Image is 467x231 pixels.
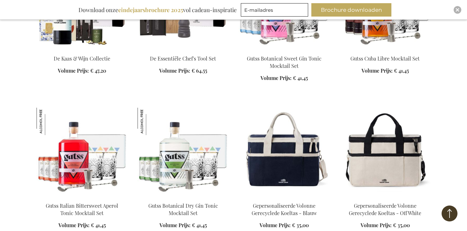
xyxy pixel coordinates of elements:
[362,67,409,75] a: Volume Prijs: € 41,45
[260,222,309,229] a: Volume Prijs: € 35,00
[340,194,430,200] a: Gepersonaliseerde Volonne Gerecyclede Koeltas - Off White
[91,222,106,228] span: € 41,45
[192,67,207,74] span: € 64,55
[138,194,228,200] a: Gutss Botanical Dry Gin Tonic Mocktail Set Gutss Botanical Dry Gin Tonic Mocktail Set
[118,6,183,14] b: eindejaarsbrochure 2025
[456,8,459,12] img: Close
[361,222,392,228] span: Volume Prijs:
[350,55,420,62] a: Gutss Cuba Libre Mocktail Set
[239,47,329,53] a: Gutss Botanical Sweet Gin Tonic Mocktail Set Gutss Botanical Sweet Gin Tonic Mocktail Set
[292,222,309,228] span: € 35,00
[159,222,191,228] span: Volume Prijs:
[362,67,393,74] span: Volume Prijs:
[138,47,228,53] a: De Essentiële Chef's Tool Set
[454,6,461,14] div: Close
[159,67,190,74] span: Volume Prijs:
[148,202,218,216] a: Gutss Botanical Dry Gin Tonic Mocktail Set
[58,67,106,75] a: Volume Prijs: € 47,20
[247,55,321,69] a: Gutss Botanical Sweet Gin Tonic Mocktail Set
[138,108,228,197] img: Gutss Botanical Dry Gin Tonic Mocktail Set
[76,3,240,17] div: Download onze vol cadeau-inspiratie
[58,222,106,229] a: Volume Prijs: € 41,45
[311,3,391,17] button: Brochure downloaden
[90,67,106,74] span: € 47,20
[241,3,310,18] form: marketing offers and promotions
[192,222,207,228] span: € 41,45
[261,75,308,82] a: Volume Prijs: € 41,45
[260,222,291,228] span: Volume Prijs:
[393,222,410,228] span: € 35,00
[150,55,216,62] a: De Essentiële Chef's Tool Set
[361,222,410,229] a: Volume Prijs: € 35,00
[37,108,64,135] img: Gutss Italian Bittersweet Aperol Tonic Mocktail Set
[54,55,110,62] a: De Kaas & Wijn Collectie
[241,3,308,17] input: E-mailadres
[37,108,127,197] img: Gutss Italian Bittersweet Aperol Tonic Mocktail Set
[340,47,430,53] a: Gutss Cuba Libre Mocktail Set Gutss Cuba Libre Mocktail Set
[239,194,329,200] a: Gepersonaliseerde Volonne Gerecyclede Koeltas - Blauw
[261,75,292,81] span: Volume Prijs:
[252,202,317,216] a: Gepersonaliseerde Volonne Gerecyclede Koeltas - Blauw
[159,67,207,75] a: Volume Prijs: € 64,55
[394,67,409,74] span: € 41,45
[340,108,430,197] img: Gepersonaliseerde Volonne Gerecyclede Koeltas - Off White
[349,202,421,216] a: Gepersonaliseerde Volonne Gerecyclede Koeltas - Off White
[37,47,127,53] a: De Kaas & Wijn Collectie
[159,222,207,229] a: Volume Prijs: € 41,45
[293,75,308,81] span: € 41,45
[138,108,165,135] img: Gutss Botanical Dry Gin Tonic Mocktail Set
[46,202,118,216] a: Gutss Italian Bittersweet Aperol Tonic Mocktail Set
[58,222,90,228] span: Volume Prijs:
[239,108,329,197] img: Gepersonaliseerde Volonne Gerecyclede Koeltas - Blauw
[58,67,89,74] span: Volume Prijs:
[37,194,127,200] a: Gutss Italian Bittersweet Aperol Tonic Mocktail Set Gutss Italian Bittersweet Aperol Tonic Mockta...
